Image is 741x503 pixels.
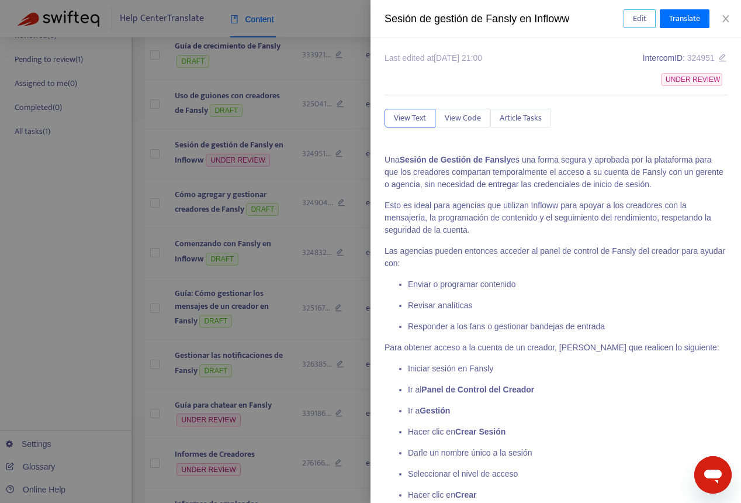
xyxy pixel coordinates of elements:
p: Revisar analíticas [408,299,727,312]
span: View Code [445,112,481,125]
p: Las agencias pueden entonces acceder al panel de control de Fansly del creador para ayudar con: [385,245,727,270]
p: Enviar o programar contenido [408,278,727,291]
p: Una es una forma segura y aprobada por la plataforma para que los creadores compartan temporalmen... [385,154,727,191]
iframe: Button to launch messaging window [694,456,732,494]
p: Hacer clic en [408,426,727,438]
div: Last edited at [DATE] 21:00 [385,52,482,64]
p: Esto es ideal para agencias que utilizan Infloww para apoyar a los creadores con la mensajería, l... [385,199,727,236]
button: View Code [435,109,490,128]
button: Translate [660,9,709,28]
b: Crear [455,490,477,499]
span: UNDER REVIEW [661,73,722,86]
p: Iniciar sesión en Fansly [408,363,727,375]
p: Responder a los fans o gestionar bandejas de entrada [408,321,727,333]
span: Translate [669,12,700,25]
p: Darle un nombre único a la sesión [408,447,727,459]
b: Sesión de Gestión de Fansly [400,155,511,164]
p: Seleccionar el nivel de acceso [408,468,727,480]
span: Edit [633,12,646,25]
p: Ir al [408,384,727,396]
p: Ir a [408,405,727,417]
b: Gestión [420,406,450,415]
button: Edit [624,9,656,28]
b: Crear Sesión [455,427,505,436]
span: 324951 [687,53,715,63]
span: close [721,14,730,23]
span: Article Tasks [500,112,542,125]
button: View Text [385,109,435,128]
button: Article Tasks [490,109,551,128]
div: Intercom ID: [643,52,727,64]
p: Hacer clic en [408,489,727,501]
button: Close [718,13,734,25]
div: Sesión de gestión de Fansly en Infloww [385,11,624,27]
p: Para obtener acceso a la cuenta de un creador, [PERSON_NAME] que realicen lo siguiente: [385,342,727,354]
b: Panel de Control del Creador [421,385,534,394]
span: View Text [394,112,426,125]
